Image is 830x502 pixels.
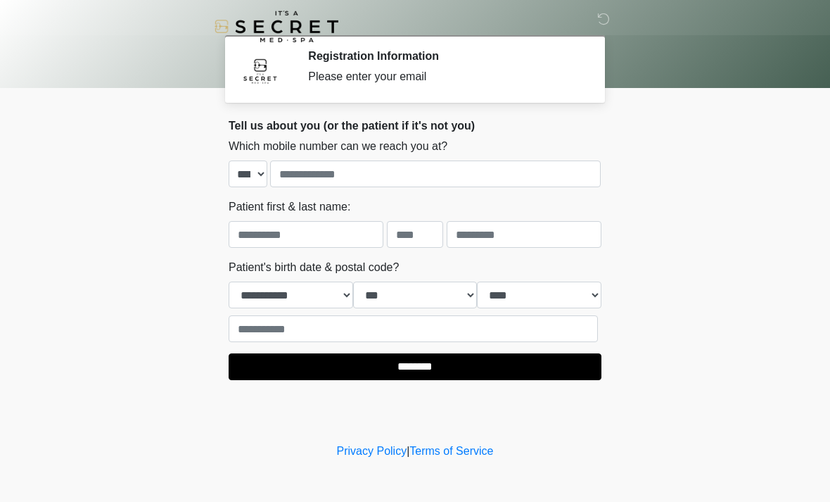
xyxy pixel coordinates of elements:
[229,259,399,276] label: Patient's birth date & postal code?
[407,445,409,457] a: |
[229,138,447,155] label: Which mobile number can we reach you at?
[308,49,580,63] h2: Registration Information
[409,445,493,457] a: Terms of Service
[215,11,338,42] img: It's A Secret Med Spa Logo
[229,199,350,215] label: Patient first & last name:
[239,49,281,92] img: Agent Avatar
[229,119,601,132] h2: Tell us about you (or the patient if it's not you)
[308,68,580,85] div: Please enter your email
[337,445,407,457] a: Privacy Policy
